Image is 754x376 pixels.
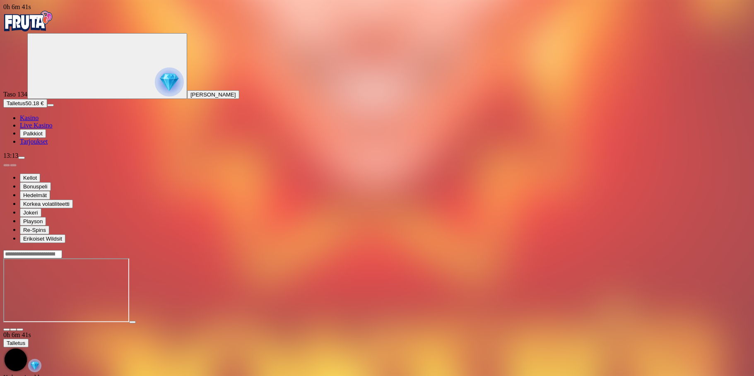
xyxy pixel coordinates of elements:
span: Hedelmät [23,192,47,198]
button: prev slide [3,164,10,166]
button: Kellot [20,174,40,182]
span: Talletus [7,340,25,346]
div: Game menu [3,331,751,374]
a: Fruta [3,26,53,33]
a: Live Kasino [20,122,53,129]
span: Playson [23,218,43,224]
button: Re-Spins [20,226,49,234]
button: Palkkiot [20,129,46,138]
span: user session time [3,3,31,10]
span: Re-Spins [23,227,46,233]
span: 50.18 € [25,100,43,106]
button: menu [18,157,25,159]
span: [PERSON_NAME] [190,92,236,98]
button: Bonuspeli [20,182,51,191]
span: 13:13 [3,152,18,159]
button: fullscreen icon [17,328,23,331]
button: Hedelmät [20,191,50,200]
button: Playson [20,217,46,226]
img: Fruta [3,11,53,31]
span: Talletus [7,100,25,106]
img: reward progress [155,67,184,96]
nav: Main menu [3,114,751,145]
span: Taso 134 [3,91,27,98]
nav: Primary [3,11,751,145]
a: Kasino [20,114,39,121]
a: Tarjoukset [20,138,48,145]
span: Bonuspeli [23,183,48,190]
button: reward progress [27,33,187,99]
span: Erikoiset Wildsit [23,236,62,242]
button: Jokeri [20,208,41,217]
button: Erikoiset Wildsit [20,234,65,243]
span: user session time [3,331,31,338]
button: Korkea volatiliteetti [20,200,73,208]
button: next slide [10,164,17,166]
span: Kellot [23,175,37,181]
input: Search [3,250,62,258]
span: Jokeri [23,210,38,216]
button: Talletusplus icon50.18 € [3,99,47,108]
button: close icon [3,328,10,331]
iframe: Joker's Coins: Hold and Win [3,258,129,322]
button: menu [47,104,54,106]
button: chevron-down icon [10,328,17,331]
span: Korkea volatiliteetti [23,201,70,207]
button: play icon [129,321,136,323]
button: [PERSON_NAME] [187,90,239,99]
span: Palkkiot [23,130,43,137]
button: Talletus [3,339,29,347]
img: reward-icon [28,359,41,372]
